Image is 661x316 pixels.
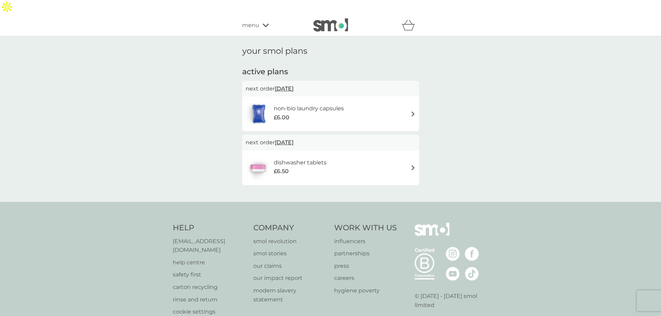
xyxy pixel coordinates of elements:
a: partnerships [334,249,397,258]
a: smol stories [253,249,327,258]
span: £6.50 [274,167,289,176]
a: influencers [334,237,397,246]
h1: your smol plans [242,46,419,56]
span: £6.00 [274,113,289,122]
a: smol revolution [253,237,327,246]
img: dishwasher tablets [246,156,270,180]
img: visit the smol Facebook page [465,247,479,261]
img: non-bio laundry capsules [246,102,272,126]
p: © [DATE] - [DATE] smol limited [415,292,489,309]
a: modern slavery statement [253,286,327,304]
h4: Work With Us [334,223,397,233]
p: next order [246,138,416,147]
a: carton recycling [173,283,247,292]
img: smol [313,18,348,32]
h2: active plans [242,67,419,77]
span: [DATE] [275,136,294,149]
h6: dishwasher tablets [274,158,327,167]
span: menu [242,21,259,30]
a: [EMAIL_ADDRESS][DOMAIN_NAME] [173,237,247,255]
img: smol [415,223,449,246]
h4: Help [173,223,247,233]
img: arrow right [410,165,416,170]
p: next order [246,84,416,93]
a: our claims [253,262,327,271]
a: safety first [173,270,247,279]
img: visit the smol Youtube page [446,267,460,281]
a: press [334,262,397,271]
a: our impact report [253,274,327,283]
h6: non-bio laundry capsules [274,104,344,113]
img: arrow right [410,111,416,117]
a: help centre [173,258,247,267]
div: basket [402,18,419,32]
a: hygiene poverty [334,286,397,295]
h4: Company [253,223,327,233]
img: visit the smol Instagram page [446,247,460,261]
img: visit the smol Tiktok page [465,267,479,281]
a: rinse and return [173,295,247,304]
a: careers [334,274,397,283]
span: [DATE] [275,82,294,95]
